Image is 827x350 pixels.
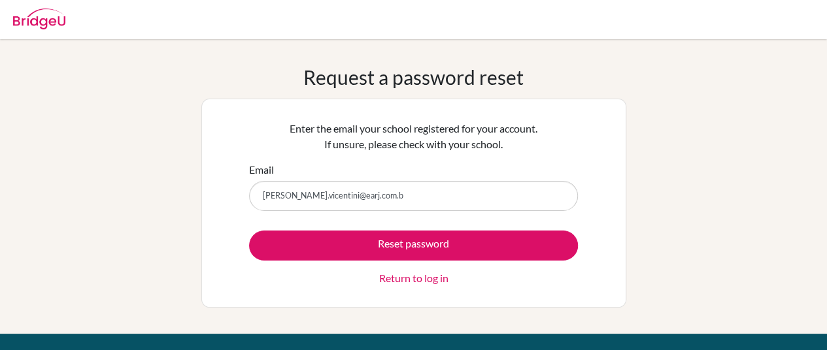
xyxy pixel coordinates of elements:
p: Enter the email your school registered for your account. If unsure, please check with your school. [249,121,578,152]
img: Bridge-U [13,8,65,29]
a: Return to log in [379,270,448,286]
label: Email [249,162,274,178]
button: Reset password [249,231,578,261]
h1: Request a password reset [303,65,524,89]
